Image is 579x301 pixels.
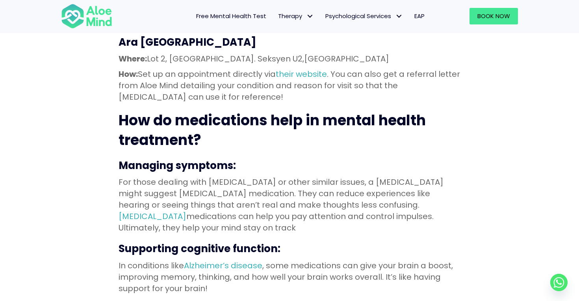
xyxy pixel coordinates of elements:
p: Lot 2, [GEOGRAPHIC_DATA]. Seksyen U2,[GEOGRAPHIC_DATA] [119,53,460,65]
a: TherapyTherapy: submenu [272,8,319,24]
a: [MEDICAL_DATA] [119,211,186,222]
strong: How: [119,69,138,80]
img: Aloe mind Logo [61,3,112,29]
nav: Menu [122,8,431,24]
h3: Managing symptoms: [119,158,460,173]
span: Book Now [477,12,510,20]
span: Therapy [278,12,314,20]
a: Free Mental Health Test [190,8,272,24]
a: Alzheimer’s disease [184,260,262,271]
span: Psychological Services: submenu [393,11,405,22]
p: For those dealing with [MEDICAL_DATA] or other similar issues, a [MEDICAL_DATA] might suggest [ME... [119,177,460,234]
a: their website [276,69,327,80]
p: In conditions like , some medications can give your brain a boost, improving memory, thinking, an... [119,260,460,294]
span: Therapy: submenu [304,11,315,22]
a: Whatsapp [550,274,568,291]
span: Psychological Services [325,12,403,20]
strong: Where: [119,53,147,64]
h2: How do medications help in mental health treatment? [119,111,460,150]
h3: Ara [GEOGRAPHIC_DATA] [119,35,460,49]
span: EAP [414,12,425,20]
span: Free Mental Health Test [196,12,266,20]
a: EAP [408,8,431,24]
h3: Supporting cognitive function: [119,242,460,256]
a: Book Now [470,8,518,24]
p: Set up an appointment directly via . You can also get a referral letter from Aloe Mind detailing ... [119,69,460,103]
a: Psychological ServicesPsychological Services: submenu [319,8,408,24]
